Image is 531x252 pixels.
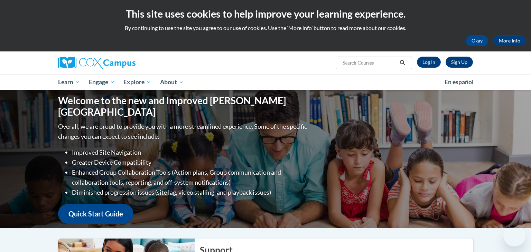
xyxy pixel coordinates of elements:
p: By continuing to use the site you agree to our use of cookies. Use the ‘More info’ button to read... [5,24,526,32]
span: En español [445,78,474,86]
a: Learn [54,74,84,90]
li: Improved Site Navigation [72,147,309,157]
a: Log In [417,57,441,68]
span: Explore [123,78,151,86]
button: Okay [466,35,488,46]
a: En español [440,75,478,89]
a: Cox Campus [58,57,189,69]
iframe: Button to launch messaging window [503,224,525,246]
div: Main menu [48,74,483,90]
span: About [160,78,184,86]
a: Register [446,57,473,68]
span: Learn [58,78,80,86]
a: Engage [84,74,119,90]
input: Search Courses [342,59,397,67]
span: Engage [89,78,115,86]
li: Diminished progression issues (site lag, video stalling, and playback issues) [72,187,309,197]
button: Search [397,59,408,67]
a: About [156,74,188,90]
a: More Info [493,35,526,46]
a: Explore [119,74,156,90]
li: Greater Device Compatibility [72,157,309,167]
a: Quick Start Guide [58,204,133,224]
p: Overall, we are proud to provide you with a more streamlined experience. Some of the specific cha... [58,122,309,142]
h1: Welcome to the new and improved [PERSON_NAME][GEOGRAPHIC_DATA] [58,95,309,118]
img: Cox Campus [58,57,136,69]
h2: This site uses cookies to help improve your learning experience. [5,7,526,21]
li: Enhanced Group Collaboration Tools (Action plans, Group communication and collaboration tools, re... [72,167,309,187]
